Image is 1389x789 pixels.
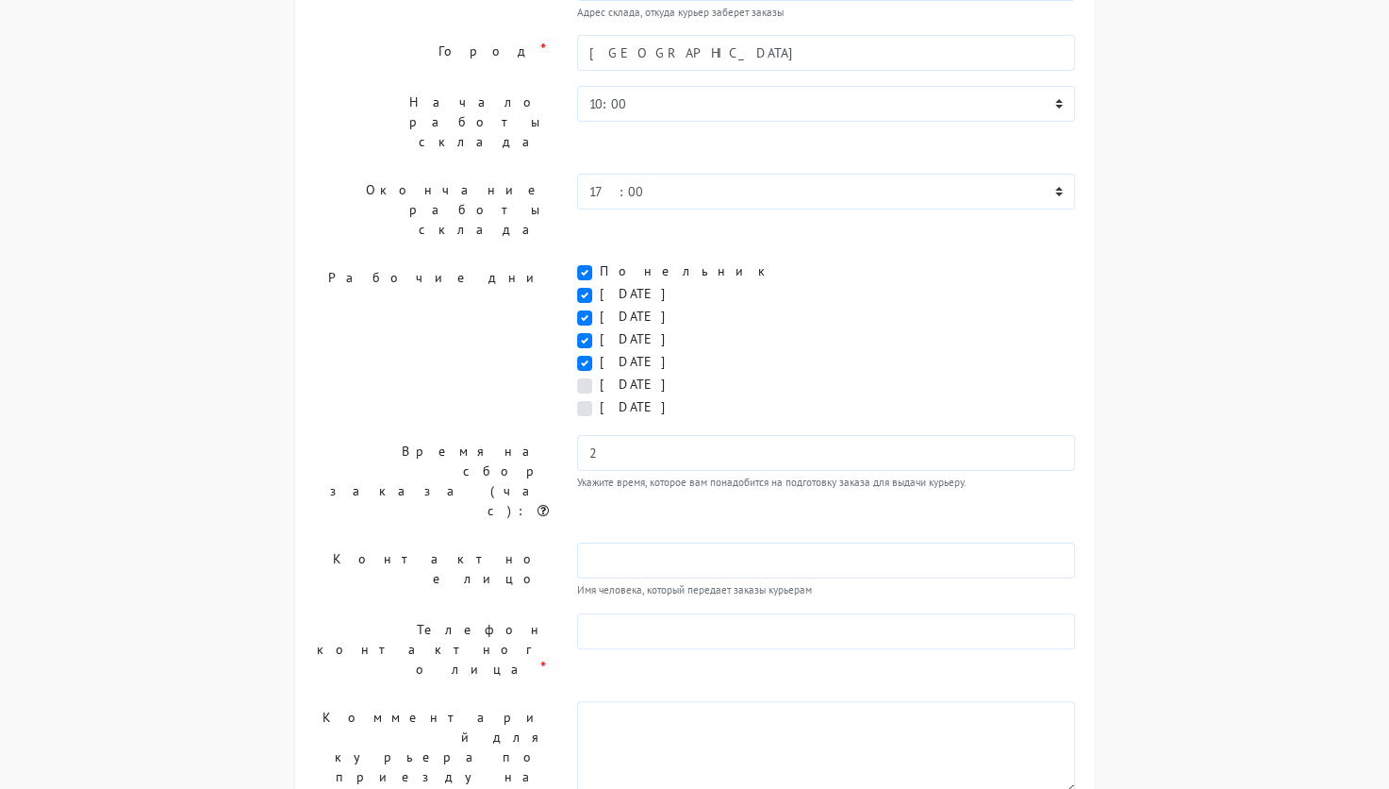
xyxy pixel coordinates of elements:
[300,543,563,598] label: Контактное лицо
[300,86,563,159] label: Начало работы склада
[600,352,680,372] label: [DATE]
[577,475,1076,491] small: Укажите время, которое вам понадобится на подготовку заказа для выдачи курьеру.
[600,375,680,394] label: [DATE]
[600,329,680,349] label: [DATE]
[577,5,1076,21] small: Адрес склада, откуда курьер заберет заказы
[577,582,1076,598] small: Имя человека, который передает заказы курьерам
[300,613,563,686] label: Телефон контактного лица
[600,284,680,304] label: [DATE]
[300,261,563,420] label: Рабочие дни
[300,435,563,528] label: Время на сбор заказа (час):
[600,261,777,281] label: Понельник
[300,174,563,246] label: Окончание работы склада
[600,307,680,327] label: [DATE]
[300,35,563,71] label: Город
[600,397,680,417] label: [DATE]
